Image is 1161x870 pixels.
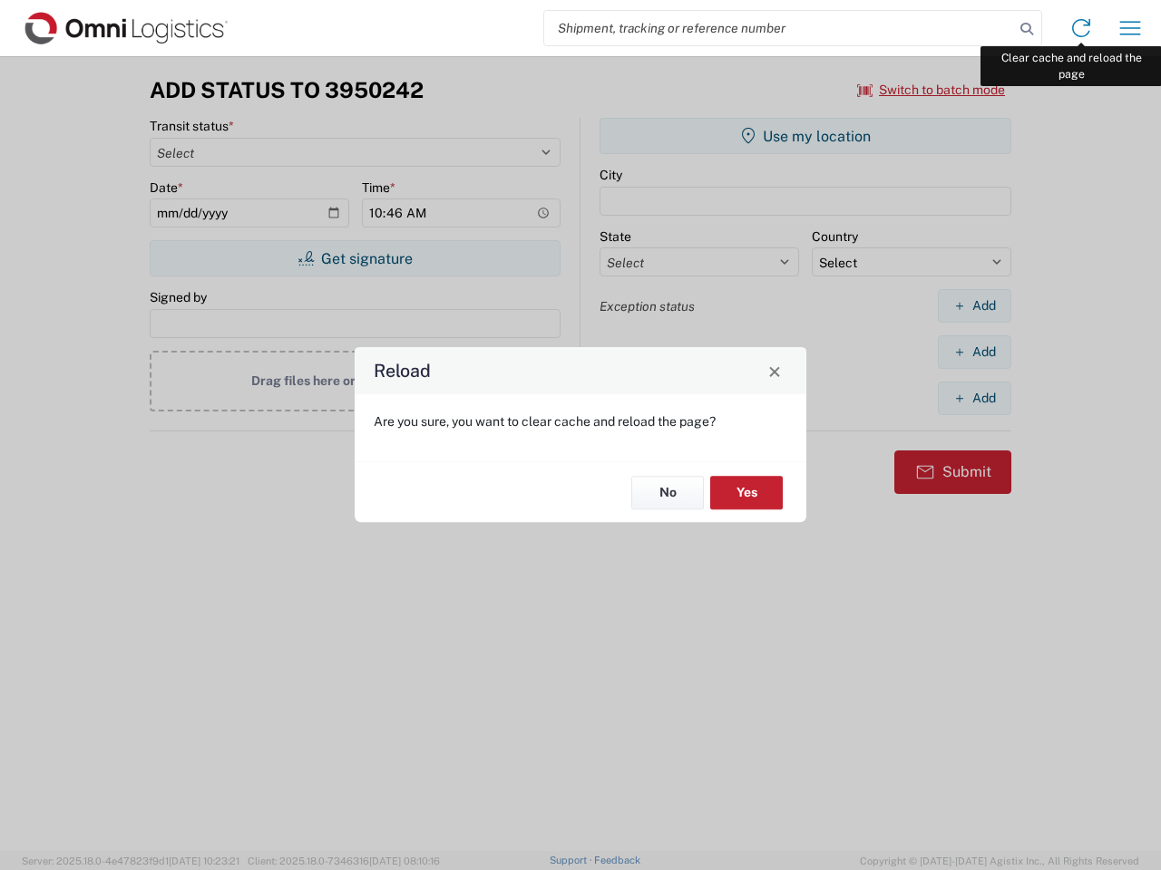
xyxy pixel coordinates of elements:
input: Shipment, tracking or reference number [544,11,1014,45]
button: Yes [710,476,783,509]
button: No [631,476,704,509]
p: Are you sure, you want to clear cache and reload the page? [374,413,787,430]
h4: Reload [374,358,431,384]
button: Close [762,358,787,383]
